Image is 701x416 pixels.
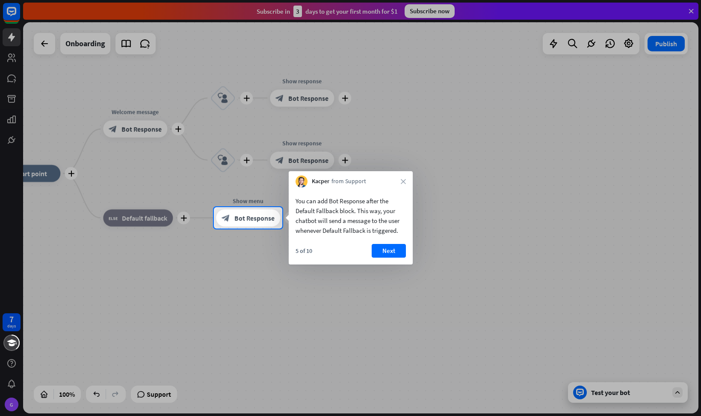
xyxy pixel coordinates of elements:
span: Kacper [312,177,329,186]
i: block_bot_response [222,214,230,222]
div: 5 of 10 [296,247,312,255]
i: close [401,179,406,184]
button: Next [372,244,406,258]
button: Open LiveChat chat widget [7,3,33,29]
div: You can add Bot Response after the Default Fallback block. This way, your chatbot will send a mes... [296,196,406,235]
span: from Support [331,177,366,186]
span: Bot Response [234,214,275,222]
